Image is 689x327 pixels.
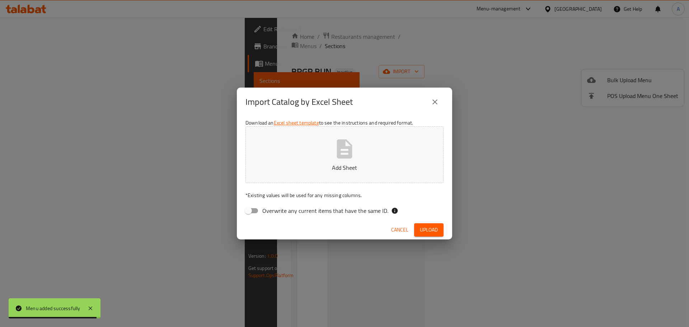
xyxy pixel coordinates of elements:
[257,163,432,172] p: Add Sheet
[262,206,388,215] span: Overwrite any current items that have the same ID.
[414,223,444,237] button: Upload
[245,96,353,108] h2: Import Catalog by Excel Sheet
[420,225,438,234] span: Upload
[245,126,444,183] button: Add Sheet
[274,118,319,127] a: Excel sheet template
[26,304,80,312] div: Menu added successfully
[388,223,411,237] button: Cancel
[237,116,452,220] div: Download an to see the instructions and required format.
[391,207,398,214] svg: If the overwrite option isn't selected, then the items that match an existing ID will be ignored ...
[245,192,444,199] p: Existing values will be used for any missing columns.
[426,93,444,111] button: close
[391,225,408,234] span: Cancel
